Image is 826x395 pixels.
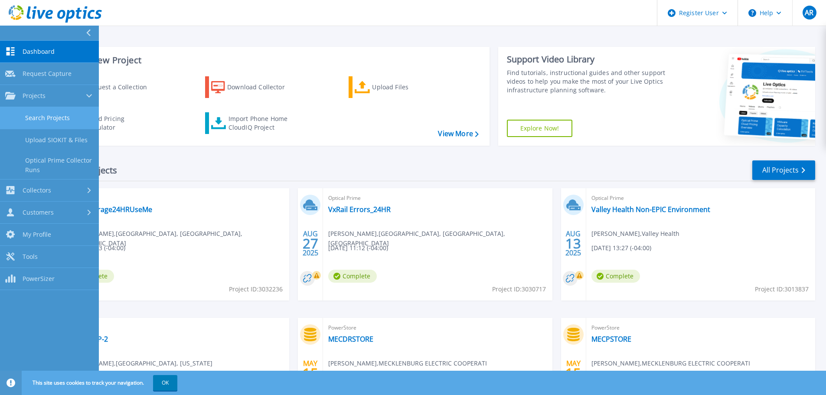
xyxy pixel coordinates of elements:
[23,186,51,194] span: Collectors
[591,359,750,368] span: [PERSON_NAME] , MECKLENBURG ELECTRIC COOPERATI
[86,78,156,96] div: Request a Collection
[303,369,318,377] span: 15
[591,243,651,253] span: [DATE] 13:27 (-04:00)
[328,193,547,203] span: Optical Prime
[328,359,487,368] span: [PERSON_NAME] , MECKLENBURG ELECTRIC COOPERATI
[507,120,573,137] a: Explore Now!
[23,231,51,238] span: My Profile
[591,323,810,333] span: PowerStore
[565,228,581,259] div: AUG 2025
[328,270,377,283] span: Complete
[372,78,441,96] div: Upload Files
[65,229,289,248] span: [PERSON_NAME] , [GEOGRAPHIC_DATA], [GEOGRAPHIC_DATA], [GEOGRAPHIC_DATA]
[302,357,319,389] div: MAY 2025
[23,253,38,261] span: Tools
[62,112,158,134] a: Cloud Pricing Calculator
[328,205,391,214] a: VxRail Errors_24HR
[62,76,158,98] a: Request a Collection
[65,359,212,368] span: [PERSON_NAME] , [GEOGRAPHIC_DATA], [US_STATE]
[153,375,177,391] button: OK
[591,335,631,343] a: MECPSTORE
[565,240,581,247] span: 13
[303,240,318,247] span: 27
[328,323,547,333] span: PowerStore
[591,193,810,203] span: Optical Prime
[62,55,478,65] h3: Start a New Project
[507,54,669,65] div: Support Video Library
[227,78,297,96] div: Download Collector
[65,193,284,203] span: Optical Prime
[349,76,445,98] a: Upload Files
[591,205,710,214] a: Valley Health Non-EPIC Environment
[302,228,319,259] div: AUG 2025
[229,284,283,294] span: Project ID: 3032236
[492,284,546,294] span: Project ID: 3030717
[23,48,55,55] span: Dashboard
[565,369,581,377] span: 15
[752,160,815,180] a: All Projects
[438,130,478,138] a: View More
[591,229,679,238] span: [PERSON_NAME] , Valley Health
[23,209,54,216] span: Customers
[805,9,813,16] span: AR
[24,375,177,391] span: This site uses cookies to track your navigation.
[65,323,284,333] span: Optical Prime
[328,243,388,253] span: [DATE] 11:12 (-04:00)
[591,270,640,283] span: Complete
[23,70,72,78] span: Request Capture
[23,275,55,283] span: PowerSizer
[328,229,552,248] span: [PERSON_NAME] , [GEOGRAPHIC_DATA], [GEOGRAPHIC_DATA], [GEOGRAPHIC_DATA]
[229,114,296,132] div: Import Phone Home CloudIQ Project
[507,69,669,95] div: Find tutorials, instructional guides and other support videos to help you make the most of your L...
[85,114,154,132] div: Cloud Pricing Calculator
[65,205,152,214] a: VxRail Storage24HRUseMe
[205,76,302,98] a: Download Collector
[755,284,809,294] span: Project ID: 3013837
[565,357,581,389] div: MAY 2025
[23,92,46,100] span: Projects
[328,335,373,343] a: MECDRSTORE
